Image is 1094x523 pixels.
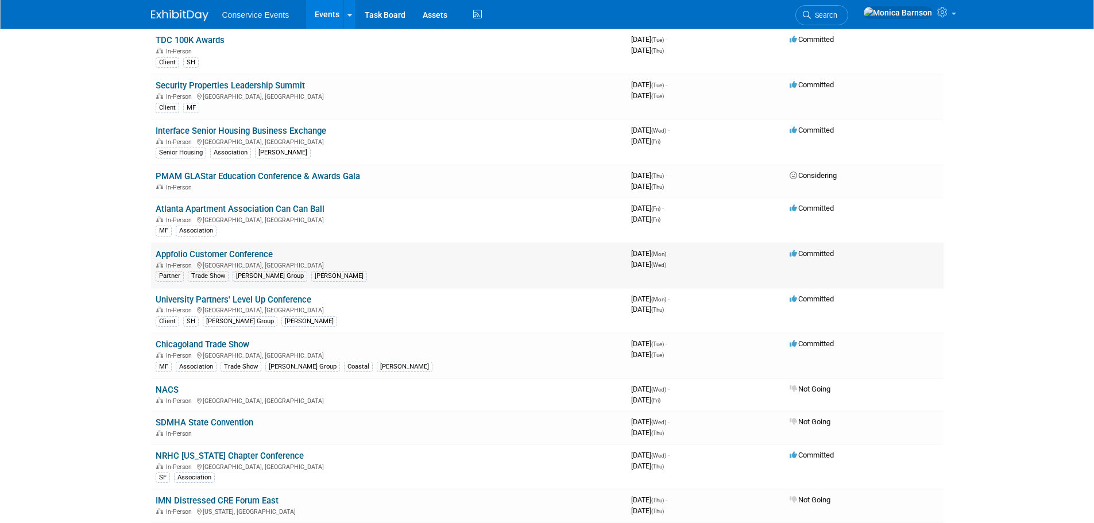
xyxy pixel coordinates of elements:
[651,184,664,190] span: (Thu)
[210,148,251,158] div: Association
[651,37,664,43] span: (Tue)
[790,80,834,89] span: Committed
[156,508,163,514] img: In-Person Event
[631,417,670,426] span: [DATE]
[790,249,834,258] span: Committed
[183,57,199,68] div: SH
[166,397,195,405] span: In-Person
[183,316,199,327] div: SH
[631,506,664,515] span: [DATE]
[631,91,664,100] span: [DATE]
[631,462,664,470] span: [DATE]
[790,171,837,180] span: Considering
[651,127,666,134] span: (Wed)
[156,126,326,136] a: Interface Senior Housing Business Exchange
[281,316,337,327] div: [PERSON_NAME]
[233,271,307,281] div: [PERSON_NAME] Group
[631,396,660,404] span: [DATE]
[662,204,664,212] span: -
[790,417,830,426] span: Not Going
[156,417,253,428] a: SDMHA State Convention
[631,137,660,145] span: [DATE]
[811,11,837,20] span: Search
[651,508,664,514] span: (Thu)
[156,385,179,395] a: NACS
[651,386,666,393] span: (Wed)
[631,35,667,44] span: [DATE]
[631,385,670,393] span: [DATE]
[651,216,660,223] span: (Fri)
[651,307,664,313] span: (Thu)
[156,295,311,305] a: University Partners' Level Up Conference
[790,495,830,504] span: Not Going
[651,206,660,212] span: (Fri)
[651,138,660,145] span: (Fri)
[156,48,163,53] img: In-Person Event
[151,10,208,21] img: ExhibitDay
[156,451,304,461] a: NRHC [US_STATE] Chapter Conference
[156,307,163,312] img: In-Person Event
[156,137,622,146] div: [GEOGRAPHIC_DATA], [GEOGRAPHIC_DATA]
[631,182,664,191] span: [DATE]
[156,430,163,436] img: In-Person Event
[668,295,670,303] span: -
[156,57,179,68] div: Client
[156,103,179,113] div: Client
[651,463,664,470] span: (Thu)
[651,93,664,99] span: (Tue)
[166,184,195,191] span: In-Person
[651,296,666,303] span: (Mon)
[203,316,277,327] div: [PERSON_NAME] Group
[651,419,666,425] span: (Wed)
[156,397,163,403] img: In-Person Event
[166,216,195,224] span: In-Person
[176,226,217,236] div: Association
[156,171,360,181] a: PMAM GLAStar Education Conference & Awards Gala
[311,271,367,281] div: [PERSON_NAME]
[631,126,670,134] span: [DATE]
[666,35,667,44] span: -
[790,204,834,212] span: Committed
[156,305,622,314] div: [GEOGRAPHIC_DATA], [GEOGRAPHIC_DATA]
[790,385,830,393] span: Not Going
[156,316,179,327] div: Client
[651,48,664,54] span: (Thu)
[265,362,340,372] div: [PERSON_NAME] Group
[631,305,664,313] span: [DATE]
[651,262,666,268] span: (Wed)
[156,362,172,372] div: MF
[166,463,195,471] span: In-Person
[156,215,622,224] div: [GEOGRAPHIC_DATA], [GEOGRAPHIC_DATA]
[790,339,834,348] span: Committed
[156,350,622,359] div: [GEOGRAPHIC_DATA], [GEOGRAPHIC_DATA]
[156,262,163,268] img: In-Person Event
[631,339,667,348] span: [DATE]
[222,10,289,20] span: Conservice Events
[156,249,273,259] a: Appfolio Customer Conference
[166,508,195,516] span: In-Person
[166,262,195,269] span: In-Person
[631,215,660,223] span: [DATE]
[156,271,184,281] div: Partner
[156,495,279,506] a: IMN Distressed CRE Forum East
[666,495,667,504] span: -
[166,352,195,359] span: In-Person
[166,138,195,146] span: In-Person
[183,103,199,113] div: MF
[651,82,664,88] span: (Tue)
[790,35,834,44] span: Committed
[631,495,667,504] span: [DATE]
[166,48,195,55] span: In-Person
[156,148,206,158] div: Senior Housing
[631,204,664,212] span: [DATE]
[156,396,622,405] div: [GEOGRAPHIC_DATA], [GEOGRAPHIC_DATA]
[156,260,622,269] div: [GEOGRAPHIC_DATA], [GEOGRAPHIC_DATA]
[156,339,249,350] a: Chicagoland Trade Show
[651,452,666,459] span: (Wed)
[156,184,163,189] img: In-Person Event
[156,472,170,483] div: SF
[631,428,664,437] span: [DATE]
[631,295,670,303] span: [DATE]
[156,226,172,236] div: MF
[863,6,933,19] img: Monica Barnson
